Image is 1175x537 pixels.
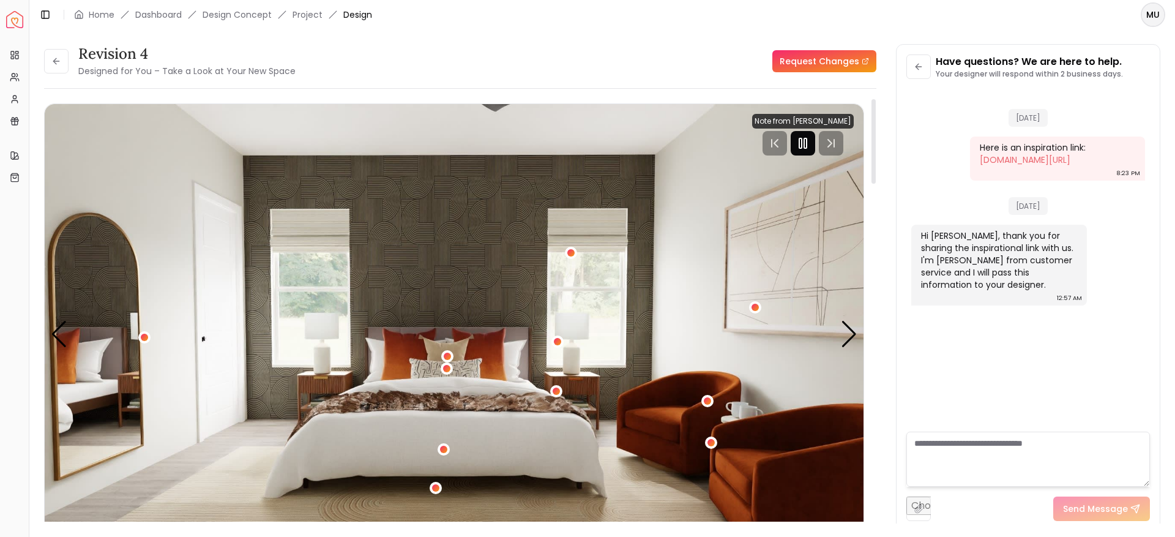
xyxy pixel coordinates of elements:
p: Have questions? We are here to help. [936,54,1123,69]
span: MU [1142,4,1164,26]
h3: Revision 4 [78,44,296,64]
span: [DATE] [1009,197,1048,215]
div: Previous slide [51,321,67,348]
a: Request Changes [772,50,876,72]
a: Project [293,9,323,21]
div: Hi [PERSON_NAME], thank you for sharing the inspirational link with us. I'm [PERSON_NAME] from cu... [921,230,1075,291]
div: 8:23 PM [1116,167,1140,179]
a: [DOMAIN_NAME][URL] [980,154,1070,166]
span: [DATE] [1009,109,1048,127]
a: Home [89,9,114,21]
div: Next slide [841,321,857,348]
svg: Pause [796,136,810,151]
img: Spacejoy Logo [6,11,23,28]
div: Note from [PERSON_NAME] [752,114,854,129]
div: Here is an inspiration link: [980,141,1133,166]
a: Spacejoy [6,11,23,28]
li: Design Concept [203,9,272,21]
p: Your designer will respond within 2 business days. [936,69,1123,79]
small: Designed for You – Take a Look at Your New Space [78,65,296,77]
a: Dashboard [135,9,182,21]
span: Design [343,9,372,21]
div: 12:57 AM [1057,292,1082,304]
nav: breadcrumb [74,9,372,21]
button: MU [1141,2,1165,27]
